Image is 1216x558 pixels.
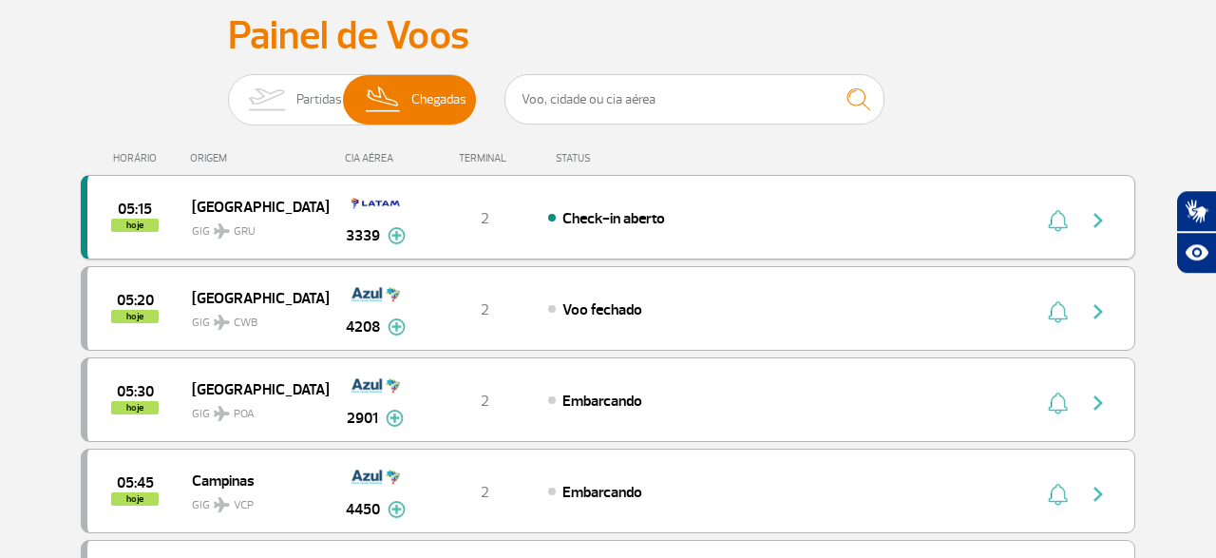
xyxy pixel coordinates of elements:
button: Abrir recursos assistivos. [1176,232,1216,274]
img: mais-info-painel-voo.svg [388,318,406,336]
img: sino-painel-voo.svg [1048,300,1068,323]
span: [GEOGRAPHIC_DATA] [192,376,313,401]
span: 3339 [346,224,380,247]
img: mais-info-painel-voo.svg [388,227,406,244]
img: slider-embarque [237,75,296,125]
div: HORÁRIO [86,152,190,164]
span: CWB [234,315,257,332]
span: Chegadas [411,75,466,125]
span: hoje [111,310,159,323]
img: seta-direita-painel-voo.svg [1087,392,1110,414]
span: 2025-08-27 05:45:00 [117,476,154,490]
span: 2 [481,483,489,502]
span: 2025-08-27 05:15:00 [118,202,152,216]
img: sino-painel-voo.svg [1048,483,1068,506]
span: 2901 [347,407,378,430]
span: 2025-08-27 05:20:00 [117,294,154,307]
span: VCP [234,497,254,514]
span: Embarcando [562,483,642,502]
span: [GEOGRAPHIC_DATA] [192,194,313,219]
span: GIG [192,487,313,514]
span: hoje [111,492,159,506]
img: slider-desembarque [355,75,411,125]
span: GIG [192,395,313,423]
img: sino-painel-voo.svg [1048,209,1068,232]
span: 2025-08-27 05:30:00 [117,385,154,398]
span: 2 [481,300,489,319]
img: sino-painel-voo.svg [1048,392,1068,414]
div: STATUS [546,152,701,164]
img: destiny_airplane.svg [214,223,230,239]
span: Partidas [296,75,342,125]
span: Check-in aberto [562,209,665,228]
img: mais-info-painel-voo.svg [386,410,404,427]
span: hoje [111,219,159,232]
div: ORIGEM [190,152,329,164]
span: [GEOGRAPHIC_DATA] [192,285,313,310]
div: CIA AÉREA [328,152,423,164]
span: Campinas [192,468,313,492]
button: Abrir tradutor de língua de sinais. [1176,190,1216,232]
img: seta-direita-painel-voo.svg [1087,300,1110,323]
span: 4450 [346,498,380,521]
img: seta-direita-painel-voo.svg [1087,483,1110,506]
span: POA [234,406,255,423]
span: Embarcando [562,392,642,411]
img: seta-direita-painel-voo.svg [1087,209,1110,232]
span: GIG [192,304,313,332]
img: mais-info-painel-voo.svg [388,501,406,518]
h3: Painel de Voos [228,12,988,60]
span: Voo fechado [562,300,642,319]
span: GIG [192,213,313,241]
img: destiny_airplane.svg [214,406,230,421]
span: 2 [481,209,489,228]
span: 4208 [346,316,380,338]
div: TERMINAL [423,152,546,164]
span: 2 [481,392,489,411]
img: destiny_airplane.svg [214,497,230,512]
span: hoje [111,401,159,414]
span: GRU [234,223,256,241]
div: Plugin de acessibilidade da Hand Talk. [1176,190,1216,274]
img: destiny_airplane.svg [214,315,230,330]
input: Voo, cidade ou cia aérea [504,74,884,125]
